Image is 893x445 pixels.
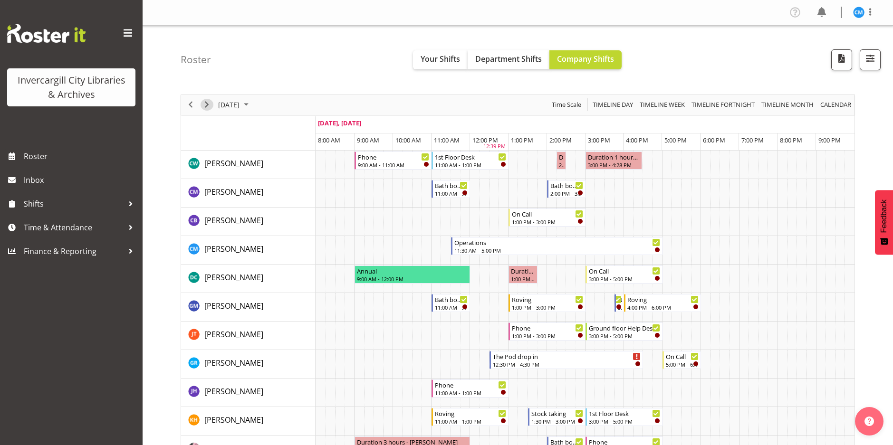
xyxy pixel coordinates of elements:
div: Kaela Harley"s event - Stock taking Begin From Thursday, October 2, 2025 at 1:30:00 PM GMT+13:00 ... [528,408,586,426]
button: Timeline Week [638,99,687,111]
h4: Roster [181,54,211,65]
div: Stock taking [531,408,583,418]
div: Duration 0 hours - [PERSON_NAME] [511,266,535,275]
td: Glen Tomlinson resource [181,322,316,350]
button: Timeline Month [760,99,816,111]
div: Glen Tomlinson"s event - Ground floor Help Desk Begin From Thursday, October 2, 2025 at 3:00:00 P... [586,322,663,341]
div: 11:00 AM - 12:00 PM [435,189,468,197]
td: Grace Roscoe-Squires resource [181,350,316,379]
div: 3:00 PM - 5:00 PM [589,417,660,425]
a: [PERSON_NAME] [204,158,263,169]
div: 2:00 PM - 3:00 PM [550,189,583,197]
span: Roster [24,149,138,163]
div: 1st Floor Desk [435,152,506,161]
button: Download a PDF of the roster for the current day [831,49,852,70]
div: Bath bombs [435,294,468,304]
span: 8:00 AM [318,136,340,144]
span: Timeline Day [592,99,634,111]
div: Catherine Wilson"s event - Duration 0 hours - Catherine Wilson Begin From Thursday, October 2, 20... [557,151,566,170]
span: [PERSON_NAME] [204,187,263,197]
div: Operations [454,237,660,247]
div: 3:45 PM - 4:00 PM [618,303,622,311]
div: 11:30 AM - 5:00 PM [454,246,660,254]
div: Duration 1 hours - [PERSON_NAME] [588,152,640,161]
div: 1:00 PM - 3:00 PM [512,332,583,340]
td: Donald Cunningham resource [181,265,316,293]
div: Grace Roscoe-Squires"s event - On Call Begin From Thursday, October 2, 2025 at 5:00:00 PM GMT+13:... [663,351,701,369]
div: next period [199,95,215,115]
a: [PERSON_NAME] [204,243,263,255]
a: [PERSON_NAME] [204,272,263,283]
div: Gabriel McKay Smith"s event - Roving Begin From Thursday, October 2, 2025 at 4:00:00 PM GMT+13:00... [624,294,701,312]
div: 11:00 AM - 1:00 PM [435,161,506,169]
div: 9:00 AM - 11:00 AM [358,161,429,169]
div: Catherine Wilson"s event - Phone Begin From Thursday, October 2, 2025 at 9:00:00 AM GMT+13:00 End... [355,151,432,170]
div: 3:00 PM - 4:28 PM [588,161,640,169]
div: previous period [182,95,199,115]
button: Timeline Day [591,99,635,111]
span: Feedback [880,199,888,233]
span: [PERSON_NAME] [204,301,263,311]
div: 11:00 AM - 1:00 PM [435,417,506,425]
span: 10:00 AM [395,136,421,144]
div: Roving [435,408,506,418]
span: 12:00 PM [472,136,498,144]
div: Kaela Harley"s event - 1st Floor Desk Begin From Thursday, October 2, 2025 at 3:00:00 PM GMT+13:0... [586,408,663,426]
span: 8:00 PM [780,136,802,144]
span: Inbox [24,173,138,187]
div: 2:15 PM - 2:30 PM [559,161,564,169]
td: Kaela Harley resource [181,407,316,436]
div: On Call [666,351,699,361]
span: 7:00 PM [741,136,764,144]
span: 1:00 PM [511,136,533,144]
a: [PERSON_NAME] [204,186,263,198]
a: [PERSON_NAME] [204,300,263,312]
span: [PERSON_NAME] [204,358,263,368]
button: Department Shifts [468,50,549,69]
div: Gabriel McKay Smith"s event - Roving Begin From Thursday, October 2, 2025 at 1:00:00 PM GMT+13:00... [509,294,586,312]
div: Phone [358,152,429,161]
span: Timeline Fortnight [691,99,756,111]
img: Rosterit website logo [7,24,86,43]
span: [PERSON_NAME] [204,244,263,254]
button: Your Shifts [413,50,468,69]
div: Jill Harpur"s event - Phone Begin From Thursday, October 2, 2025 at 11:00:00 AM GMT+13:00 Ends At... [432,379,509,398]
div: Roving [512,294,583,304]
img: cindy-mulrooney11660.jpg [853,7,864,18]
span: 3:00 PM [588,136,610,144]
div: Grace Roscoe-Squires"s event - The Pod drop in Begin From Thursday, October 2, 2025 at 12:30:00 P... [490,351,643,369]
div: Donald Cunningham"s event - Duration 0 hours - Donald Cunningham Begin From Thursday, October 2, ... [509,265,538,284]
div: On Call [589,266,660,275]
button: Previous [184,99,197,111]
button: Month [819,99,853,111]
div: Catherine Wilson"s event - 1st Floor Desk Begin From Thursday, October 2, 2025 at 11:00:00 AM GMT... [432,151,509,170]
div: Chamique Mamolo"s event - Bath bombs Begin From Thursday, October 2, 2025 at 11:00:00 AM GMT+13:0... [432,180,470,198]
td: Catherine Wilson resource [181,151,316,179]
a: [PERSON_NAME] [204,329,263,340]
td: Gabriel McKay Smith resource [181,293,316,322]
td: Cindy Mulrooney resource [181,236,316,265]
div: 12:30 PM - 4:30 PM [493,360,641,368]
span: [PERSON_NAME] [204,215,263,226]
div: Roving [627,294,699,304]
button: Filter Shifts [860,49,881,70]
span: [DATE] [217,99,240,111]
div: Gabriel McKay Smith"s event - Bath bombs Begin From Thursday, October 2, 2025 at 11:00:00 AM GMT+... [432,294,470,312]
button: Feedback - Show survey [875,190,893,255]
button: Next [201,99,213,111]
span: 4:00 PM [626,136,648,144]
div: Catherine Wilson"s event - Duration 1 hours - Catherine Wilson Begin From Thursday, October 2, 20... [586,151,642,170]
span: [PERSON_NAME] [204,386,263,397]
div: 5:00 PM - 6:00 PM [666,360,699,368]
span: Your Shifts [421,54,460,64]
div: Donald Cunningham"s event - On Call Begin From Thursday, October 2, 2025 at 3:00:00 PM GMT+13:00 ... [586,265,663,284]
span: Time & Attendance [24,220,124,235]
div: On Call [512,209,583,218]
div: 1:00 PM - 3:00 PM [512,303,583,311]
div: 11:00 AM - 12:00 PM [435,303,468,311]
div: Phone [435,380,506,389]
td: Chamique Mamolo resource [181,179,316,208]
button: Time Scale [550,99,583,111]
button: Fortnight [690,99,757,111]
